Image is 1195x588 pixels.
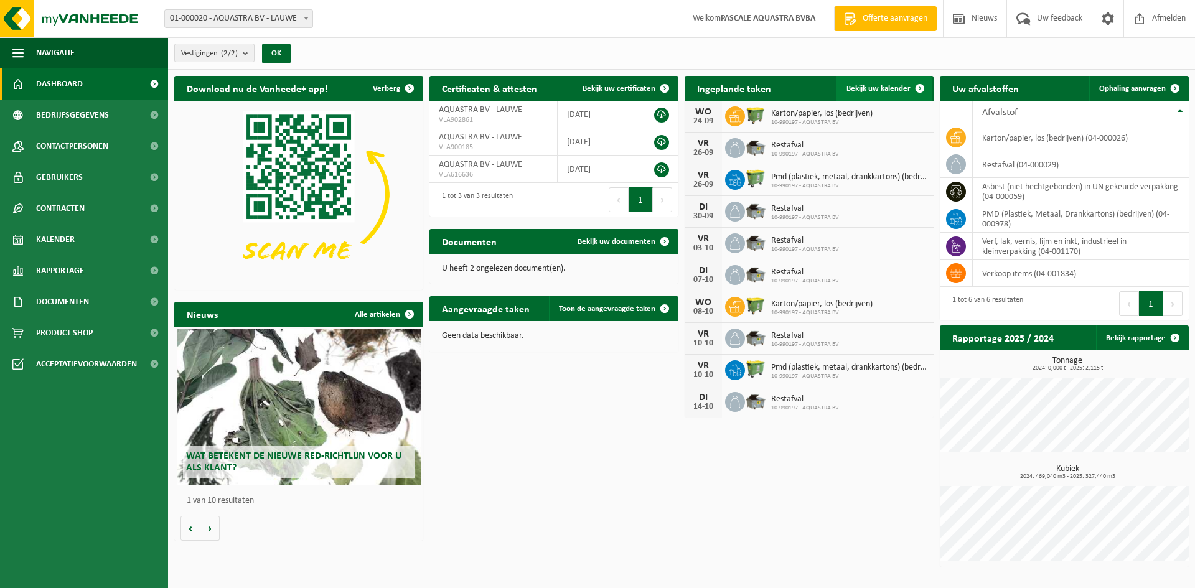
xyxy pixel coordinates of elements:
[771,204,839,214] span: Restafval
[771,268,839,278] span: Restafval
[771,172,927,182] span: Pmd (plastiek, metaal, drankkartons) (bedrijven)
[946,474,1189,480] span: 2024: 469,040 m3 - 2025: 327,440 m3
[834,6,937,31] a: Offerte aanvragen
[609,187,629,212] button: Previous
[691,117,716,126] div: 24-09
[745,263,766,284] img: WB-5000-GAL-GY-01
[429,296,542,320] h2: Aangevraagde taken
[691,266,716,276] div: DI
[745,295,766,316] img: WB-1100-HPE-GN-50
[771,404,839,412] span: 10-990197 - AQUASTRA BV
[982,108,1018,118] span: Afvalstof
[771,151,839,158] span: 10-990197 - AQUASTRA BV
[174,101,423,287] img: Download de VHEPlus App
[36,193,85,224] span: Contracten
[973,205,1189,233] td: PMD (Plastiek, Metaal, Drankkartons) (bedrijven) (04-000978)
[946,465,1189,480] h3: Kubiek
[165,10,312,27] span: 01-000020 - AQUASTRA BV - LAUWE
[691,361,716,371] div: VR
[439,105,522,114] span: AQUASTRA BV - LAUWE
[442,332,666,340] p: Geen data beschikbaar.
[691,371,716,380] div: 10-10
[174,302,230,326] h2: Nieuws
[946,357,1189,371] h3: Tonnage
[568,229,677,254] a: Bekijk uw documenten
[691,329,716,339] div: VR
[685,76,784,100] h2: Ingeplande taken
[745,390,766,411] img: WB-5000-GAL-GY-01
[429,76,550,100] h2: Certificaten & attesten
[181,44,238,63] span: Vestigingen
[771,246,839,253] span: 10-990197 - AQUASTRA BV
[691,234,716,244] div: VR
[558,101,632,128] td: [DATE]
[771,341,839,348] span: 10-990197 - AQUASTRA BV
[439,133,522,142] span: AQUASTRA BV - LAUWE
[946,290,1023,317] div: 1 tot 6 van 6 resultaten
[1139,291,1163,316] button: 1
[771,214,839,222] span: 10-990197 - AQUASTRA BV
[439,160,522,169] span: AQUASTRA BV - LAUWE
[860,12,930,25] span: Offerte aanvragen
[691,393,716,403] div: DI
[36,255,84,286] span: Rapportage
[186,451,401,473] span: Wat betekent de nieuwe RED-richtlijn voor u als klant?
[973,124,1189,151] td: karton/papier, los (bedrijven) (04-000026)
[691,149,716,157] div: 26-09
[771,299,873,309] span: Karton/papier, los (bedrijven)
[691,212,716,221] div: 30-09
[1089,76,1188,101] a: Ophaling aanvragen
[36,131,108,162] span: Contactpersonen
[745,168,766,189] img: WB-0660-HPE-GN-50
[973,260,1189,287] td: verkoop items (04-001834)
[745,327,766,348] img: WB-5000-GAL-GY-01
[559,305,655,313] span: Toon de aangevraagde taken
[691,107,716,117] div: WO
[36,68,83,100] span: Dashboard
[558,156,632,183] td: [DATE]
[578,238,655,246] span: Bekijk uw documenten
[745,358,766,380] img: WB-0660-HPE-GN-50
[691,276,716,284] div: 07-10
[771,394,839,404] span: Restafval
[363,76,422,101] button: Verberg
[558,128,632,156] td: [DATE]
[771,182,927,190] span: 10-990197 - AQUASTRA BV
[439,142,548,152] span: VLA900185
[180,516,200,541] button: Vorige
[691,202,716,212] div: DI
[973,233,1189,260] td: verf, lak, vernis, lijm en inkt, industrieel in kleinverpakking (04-001170)
[164,9,313,28] span: 01-000020 - AQUASTRA BV - LAUWE
[573,76,677,101] a: Bekijk uw certificaten
[721,14,815,23] strong: PASCALE AQUASTRA BVBA
[771,236,839,246] span: Restafval
[1099,85,1166,93] span: Ophaling aanvragen
[345,302,422,327] a: Alle artikelen
[691,403,716,411] div: 14-10
[973,178,1189,205] td: asbest (niet hechtgebonden) in UN gekeurde verpakking (04-000059)
[36,224,75,255] span: Kalender
[36,162,83,193] span: Gebruikers
[549,296,677,321] a: Toon de aangevraagde taken
[691,139,716,149] div: VR
[771,373,927,380] span: 10-990197 - AQUASTRA BV
[653,187,672,212] button: Next
[691,244,716,253] div: 03-10
[177,329,421,485] a: Wat betekent de nieuwe RED-richtlijn voor u als klant?
[221,49,238,57] count: (2/2)
[1096,325,1188,350] a: Bekijk rapportage
[745,136,766,157] img: WB-5000-GAL-GY-01
[373,85,400,93] span: Verberg
[36,317,93,348] span: Product Shop
[846,85,911,93] span: Bekijk uw kalender
[940,76,1031,100] h2: Uw afvalstoffen
[262,44,291,63] button: OK
[745,105,766,126] img: WB-1100-HPE-GN-50
[36,37,75,68] span: Navigatie
[36,286,89,317] span: Documenten
[771,331,839,341] span: Restafval
[442,264,666,273] p: U heeft 2 ongelezen document(en).
[836,76,932,101] a: Bekijk uw kalender
[439,115,548,125] span: VLA902861
[973,151,1189,178] td: restafval (04-000029)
